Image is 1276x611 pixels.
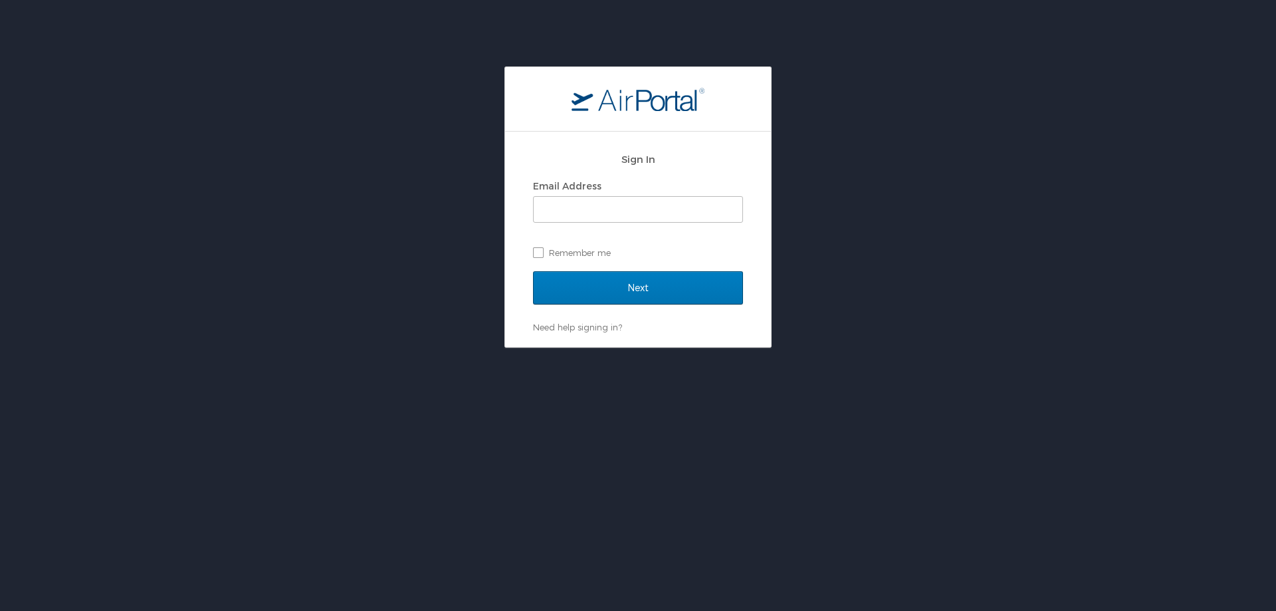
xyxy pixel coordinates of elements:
input: Next [533,271,743,305]
h2: Sign In [533,152,743,167]
a: Need help signing in? [533,322,622,332]
img: logo [572,87,704,111]
label: Email Address [533,180,601,191]
label: Remember me [533,243,743,263]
